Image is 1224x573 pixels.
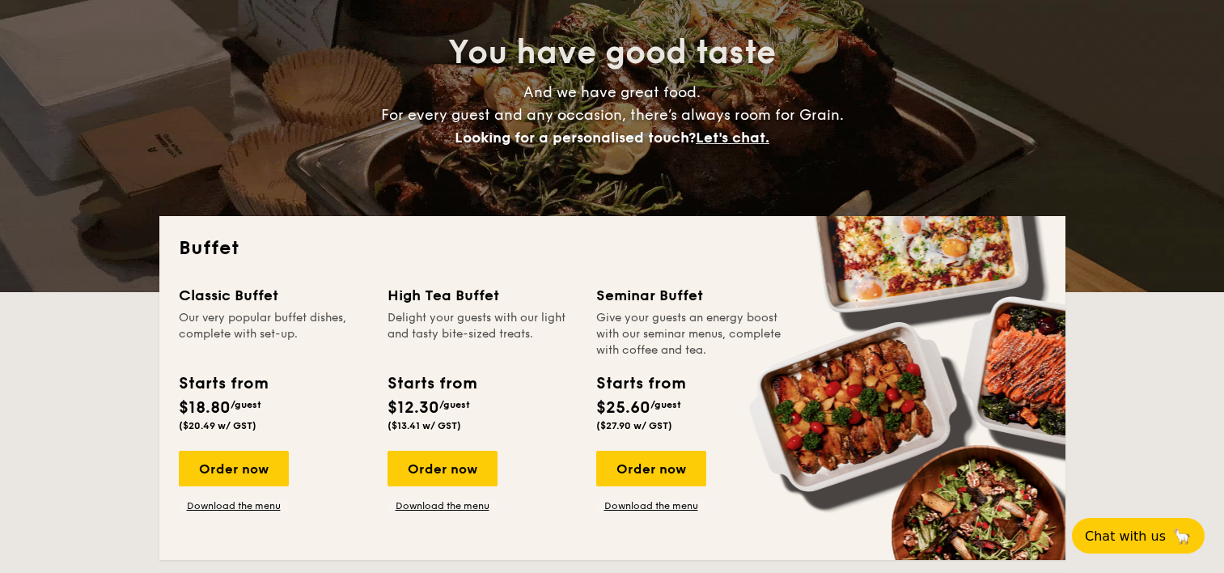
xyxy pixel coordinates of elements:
[381,83,844,146] span: And we have great food. For every guest and any occasion, there’s always room for Grain.
[179,499,289,512] a: Download the menu
[388,398,439,418] span: $12.30
[388,420,461,431] span: ($13.41 w/ GST)
[388,284,577,307] div: High Tea Buffet
[650,399,681,410] span: /guest
[596,371,684,396] div: Starts from
[596,451,706,486] div: Order now
[1085,528,1166,544] span: Chat with us
[388,451,498,486] div: Order now
[179,236,1046,261] h2: Buffet
[388,499,498,512] a: Download the menu
[388,371,476,396] div: Starts from
[179,451,289,486] div: Order now
[596,499,706,512] a: Download the menu
[448,33,776,72] span: You have good taste
[596,310,786,359] div: Give your guests an energy boost with our seminar menus, complete with coffee and tea.
[596,398,650,418] span: $25.60
[388,310,577,359] div: Delight your guests with our light and tasty bite-sized treats.
[1072,518,1205,554] button: Chat with us🦙
[179,284,368,307] div: Classic Buffet
[179,398,231,418] span: $18.80
[1172,527,1192,545] span: 🦙
[179,310,368,359] div: Our very popular buffet dishes, complete with set-up.
[596,284,786,307] div: Seminar Buffet
[439,399,470,410] span: /guest
[696,129,769,146] span: Let's chat.
[596,420,672,431] span: ($27.90 w/ GST)
[179,420,256,431] span: ($20.49 w/ GST)
[455,129,696,146] span: Looking for a personalised touch?
[231,399,261,410] span: /guest
[179,371,267,396] div: Starts from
